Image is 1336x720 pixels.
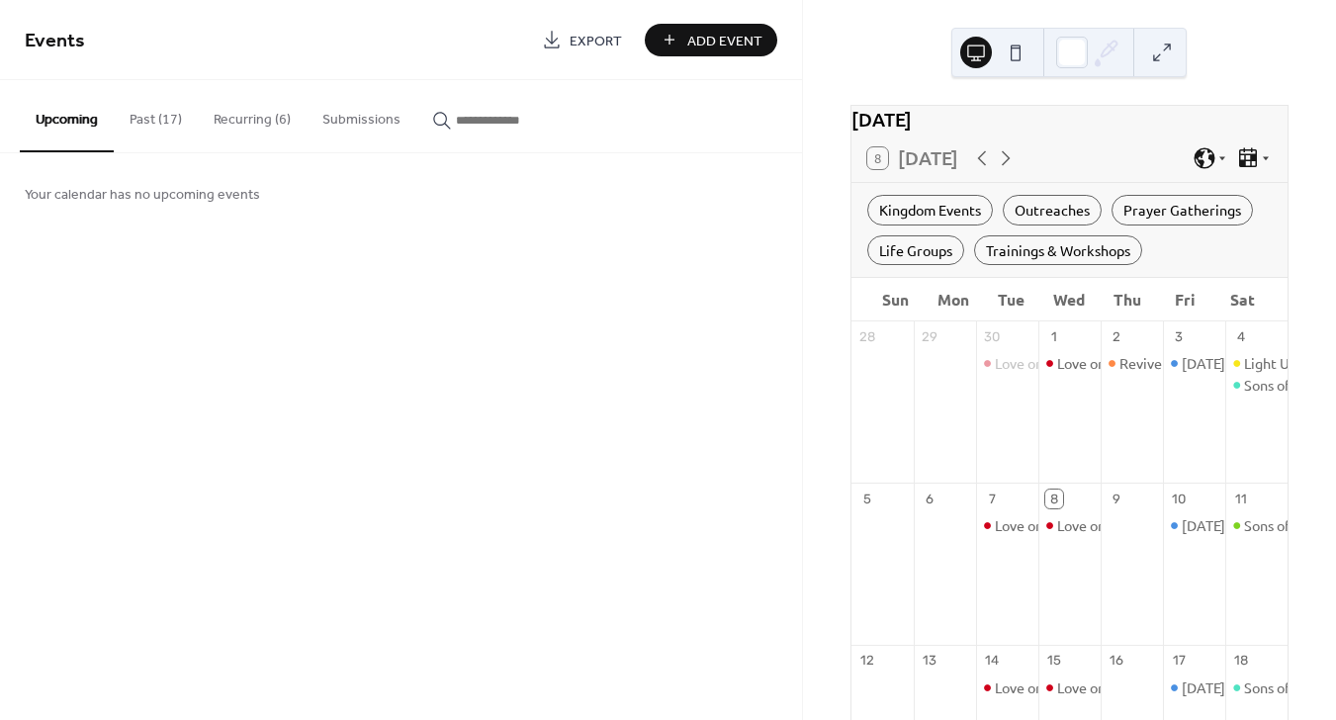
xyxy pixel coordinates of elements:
div: 3 [1170,328,1188,346]
div: 1 [1045,328,1063,346]
div: Love on [PERSON_NAME] [1057,677,1219,697]
div: 9 [1108,490,1125,507]
div: Mon [925,278,982,320]
button: Add Event [645,24,777,56]
div: 14 [983,652,1001,670]
div: 5 [858,490,876,507]
div: Love on Hamilton [976,515,1038,535]
span: Your calendar has no upcoming events [25,185,260,206]
span: Events [25,22,85,60]
div: [DATE] Night Prayer [1182,677,1310,697]
div: 29 [921,328,938,346]
div: Thu [1099,278,1156,320]
button: Submissions [307,80,416,150]
div: Friday Night Prayer [1163,515,1225,535]
div: Kingdom Events [867,195,993,225]
div: Sun [867,278,925,320]
div: Love on [PERSON_NAME] [995,515,1157,535]
div: Love on Hamilton [1038,515,1101,535]
div: 18 [1232,652,1250,670]
span: Export [570,31,622,51]
div: Sons of Scripture (Grimsby) [1225,375,1288,395]
div: Tue [983,278,1040,320]
div: 8 [1045,490,1063,507]
div: Sat [1214,278,1272,320]
div: Love on Hamilton [1038,677,1101,697]
div: Fri [1156,278,1213,320]
div: 28 [858,328,876,346]
div: Love on [PERSON_NAME] [995,353,1157,373]
div: [DATE] Night Prayer [1182,353,1310,373]
div: Outreaches [1003,195,1102,225]
div: Friday Night Prayer [1163,353,1225,373]
div: Love on [PERSON_NAME] [1057,515,1219,535]
div: Love on Hamilton [1038,353,1101,373]
a: Export [527,24,637,56]
div: 12 [858,652,876,670]
div: 7 [983,490,1001,507]
div: Sons of Scripture (Hamilton) [1225,515,1288,535]
div: 6 [921,490,938,507]
button: Upcoming [20,80,114,152]
div: Love on [PERSON_NAME] [1057,353,1219,373]
div: Sons of Scripture (Grimsby) [1225,677,1288,697]
div: 16 [1108,652,1125,670]
div: Light Up The City [1225,353,1288,373]
div: [DATE] Night Prayer [1182,515,1310,535]
div: 30 [983,328,1001,346]
div: 13 [921,652,938,670]
div: Life Groups [867,235,964,266]
div: 11 [1232,490,1250,507]
div: Friday Night Prayer [1163,677,1225,697]
div: Revive Us Again - Documentary Premier [1101,353,1163,373]
button: Past (17) [114,80,198,150]
div: 2 [1108,328,1125,346]
div: Prayer Gatherings [1112,195,1253,225]
div: Love on Hamilton [976,353,1038,373]
span: Add Event [687,31,762,51]
div: [DATE] [851,106,1288,135]
button: Recurring (6) [198,80,307,150]
div: 10 [1170,490,1188,507]
div: Love on [PERSON_NAME] [995,677,1157,697]
div: Wed [1040,278,1098,320]
div: 4 [1232,328,1250,346]
div: Love on Hamilton [976,677,1038,697]
div: 15 [1045,652,1063,670]
div: 17 [1170,652,1188,670]
div: Trainings & Workshops [974,235,1142,266]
